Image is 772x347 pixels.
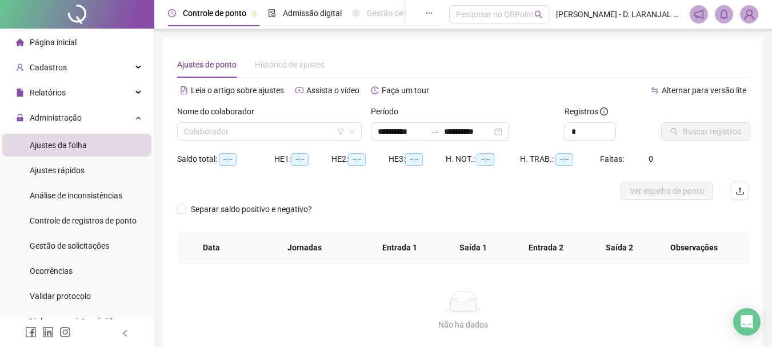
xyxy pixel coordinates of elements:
[30,141,87,150] span: Ajustes da folha
[425,9,433,17] span: ellipsis
[657,241,731,254] span: Observações
[177,153,274,166] div: Saldo total:
[274,153,331,166] div: HE 1:
[534,10,543,19] span: search
[255,60,325,69] span: Histórico de ajustes
[649,154,653,163] span: 0
[30,216,137,225] span: Controle de registros de ponto
[16,89,24,97] span: file
[600,154,626,163] span: Faltas:
[348,153,366,166] span: --:--
[168,9,176,17] span: clock-circle
[191,318,735,331] div: Não há dados
[555,153,573,166] span: --:--
[191,86,284,95] span: Leia o artigo sobre ajustes
[30,63,67,72] span: Cadastros
[430,127,439,136] span: swap-right
[25,326,37,338] span: facebook
[331,153,389,166] div: HE 2:
[694,9,704,19] span: notification
[661,122,750,141] button: Buscar registros
[510,232,583,264] th: Entrada 2
[367,9,425,18] span: Gestão de férias
[30,191,122,200] span: Análise de inconsistências
[268,9,276,17] span: file-done
[352,9,360,17] span: sun
[16,38,24,46] span: home
[389,153,446,166] div: HE 3:
[59,326,71,338] span: instagram
[177,105,262,118] label: Nome do colaborador
[183,9,246,18] span: Controle de ponto
[30,88,66,97] span: Relatórios
[30,113,82,122] span: Administração
[565,105,608,118] span: Registros
[291,153,309,166] span: --:--
[371,105,406,118] label: Período
[42,326,54,338] span: linkedin
[295,86,303,94] span: youtube
[30,317,117,326] span: Link para registro rápido
[651,86,659,94] span: swap
[16,114,24,122] span: lock
[349,128,355,135] span: down
[600,107,608,115] span: info-circle
[219,153,237,166] span: --:--
[30,266,73,276] span: Ocorrências
[251,10,258,17] span: pushpin
[662,86,746,95] span: Alternar para versão lite
[121,329,129,337] span: left
[477,153,494,166] span: --:--
[621,182,713,200] button: Ver espelho de ponto
[583,232,656,264] th: Saída 2
[186,203,317,216] span: Separar saldo positivo e negativo?
[520,153,600,166] div: H. TRAB.:
[405,153,423,166] span: --:--
[446,153,520,166] div: H. NOT.:
[177,232,245,264] th: Data
[306,86,359,95] span: Assista o vídeo
[245,232,363,264] th: Jornadas
[180,86,188,94] span: file-text
[647,232,741,264] th: Observações
[283,9,342,18] span: Admissão digital
[177,60,237,69] span: Ajustes de ponto
[556,8,683,21] span: [PERSON_NAME] - D. LARANJAL COMERCIO DE CALCADOS E ELETROS LTDA
[30,241,109,250] span: Gestão de solicitações
[430,127,439,136] span: to
[437,232,510,264] th: Saída 1
[30,292,91,301] span: Validar protocolo
[741,6,758,23] img: 91772
[382,86,429,95] span: Faça um tour
[371,86,379,94] span: history
[30,38,77,47] span: Página inicial
[719,9,729,19] span: bell
[30,166,85,175] span: Ajustes rápidos
[733,308,761,336] div: Open Intercom Messenger
[16,63,24,71] span: user-add
[363,232,437,264] th: Entrada 1
[735,186,745,196] span: upload
[337,128,344,135] span: filter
